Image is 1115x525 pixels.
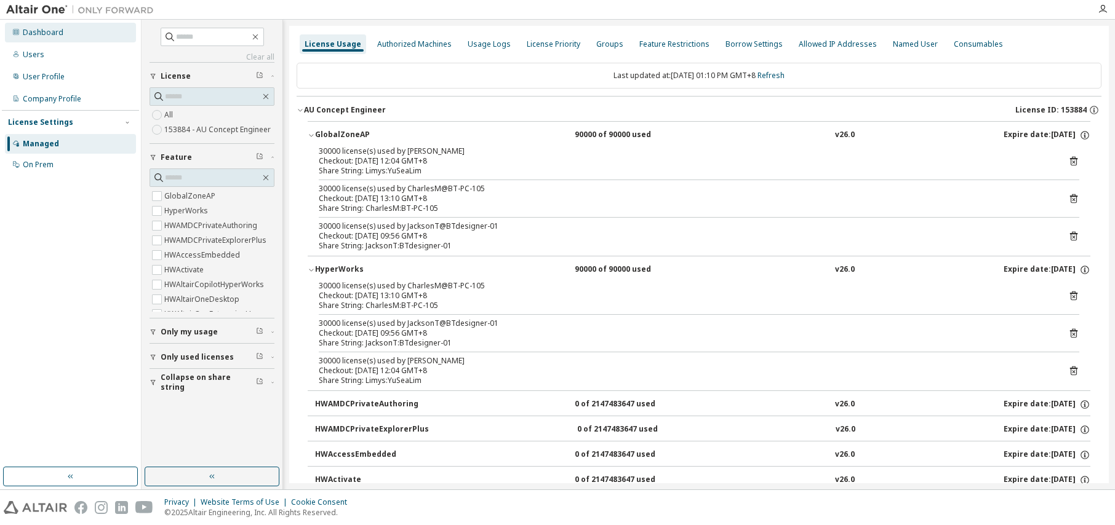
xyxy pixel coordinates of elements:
[639,39,709,49] div: Feature Restrictions
[1004,449,1090,460] div: Expire date: [DATE]
[799,39,877,49] div: Allowed IP Addresses
[319,356,1050,366] div: 30000 license(s) used by [PERSON_NAME]
[319,241,1050,251] div: Share String: JacksonT:BTdesigner-01
[319,184,1050,194] div: 30000 license(s) used by CharlesM@BT-PC-105
[308,256,1090,283] button: HyperWorks90000 of 90000 usedv26.0Expire date:[DATE]
[315,467,1090,494] button: HWActivate0 of 2147483647 usedv26.0Expire date:[DATE]
[1015,105,1087,115] span: License ID: 153884
[527,39,580,49] div: License Priority
[319,203,1050,213] div: Share String: CharlesM:BT-PC-105
[1004,399,1090,410] div: Expire date: [DATE]
[1004,424,1090,435] div: Expire date: [DATE]
[291,497,354,507] div: Cookie Consent
[319,194,1050,203] div: Checkout: [DATE] 13:10 GMT+8
[835,399,855,410] div: v26.0
[161,373,256,392] span: Collapse on share string
[757,70,785,81] a: Refresh
[315,424,429,435] div: HWAMDCPrivateExplorerPlus
[150,369,274,396] button: Collapse on share string
[1004,130,1090,141] div: Expire date: [DATE]
[161,71,191,81] span: License
[575,399,685,410] div: 0 of 2147483647 used
[297,63,1101,89] div: Last updated at: [DATE] 01:10 PM GMT+8
[95,501,108,514] img: instagram.svg
[297,97,1101,124] button: AU Concept EngineerLicense ID: 153884
[315,441,1090,468] button: HWAccessEmbedded0 of 2147483647 usedv26.0Expire date:[DATE]
[8,117,73,127] div: License Settings
[164,507,354,518] p: © 2025 Altair Engineering, Inc. All Rights Reserved.
[135,501,153,514] img: youtube.svg
[150,52,274,62] a: Clear all
[836,424,855,435] div: v26.0
[150,344,274,371] button: Only used licenses
[150,63,274,90] button: License
[74,501,87,514] img: facebook.svg
[954,39,1003,49] div: Consumables
[164,307,265,322] label: HWAltairOneEnterpriseUser
[23,139,59,149] div: Managed
[164,218,260,233] label: HWAMDCPrivateAuthoring
[161,327,218,337] span: Only my usage
[256,71,263,81] span: Clear filter
[577,424,688,435] div: 0 of 2147483647 used
[575,449,685,460] div: 0 of 2147483647 used
[256,327,263,337] span: Clear filter
[1004,264,1090,275] div: Expire date: [DATE]
[319,301,1050,310] div: Share String: CharlesM:BT-PC-105
[319,366,1050,376] div: Checkout: [DATE] 12:04 GMT+8
[315,264,426,275] div: HyperWorks
[164,497,201,507] div: Privacy
[150,144,274,171] button: Feature
[319,156,1050,166] div: Checkout: [DATE] 12:04 GMT+8
[315,475,426,486] div: HWActivate
[575,475,685,486] div: 0 of 2147483647 used
[319,328,1050,338] div: Checkout: [DATE] 09:56 GMT+8
[319,146,1050,156] div: 30000 license(s) used by [PERSON_NAME]
[164,248,242,262] label: HWAccessEmbedded
[164,189,218,203] label: GlobalZoneAP
[201,497,291,507] div: Website Terms of Use
[6,4,160,16] img: Altair One
[468,39,511,49] div: Usage Logs
[150,318,274,345] button: Only my usage
[164,108,175,122] label: All
[575,264,685,275] div: 90000 of 90000 used
[835,264,855,275] div: v26.0
[256,352,263,362] span: Clear filter
[164,203,210,218] label: HyperWorks
[315,391,1090,418] button: HWAMDCPrivateAuthoring0 of 2147483647 usedv26.0Expire date:[DATE]
[305,39,361,49] div: License Usage
[164,292,242,307] label: HWAltairOneDesktop
[308,122,1090,149] button: GlobalZoneAP90000 of 90000 usedv26.0Expire date:[DATE]
[23,28,63,37] div: Dashboard
[319,291,1050,301] div: Checkout: [DATE] 13:10 GMT+8
[164,277,266,292] label: HWAltairCopilotHyperWorks
[23,50,44,60] div: Users
[319,166,1050,176] div: Share String: Limys:YuSeaLim
[23,72,65,82] div: User Profile
[319,221,1050,231] div: 30000 license(s) used by JacksonT@BTdesigner-01
[304,105,386,115] div: AU Concept Engineer
[315,399,426,410] div: HWAMDCPrivateAuthoring
[835,475,855,486] div: v26.0
[4,501,67,514] img: altair_logo.svg
[315,130,426,141] div: GlobalZoneAP
[319,318,1050,328] div: 30000 license(s) used by JacksonT@BTdesigner-01
[319,281,1050,291] div: 30000 license(s) used by CharlesM@BT-PC-105
[23,160,54,170] div: On Prem
[23,94,81,104] div: Company Profile
[115,501,128,514] img: linkedin.svg
[164,122,273,137] label: 153884 - AU Concept Engineer
[596,39,623,49] div: Groups
[1004,475,1090,486] div: Expire date: [DATE]
[315,416,1090,443] button: HWAMDCPrivateExplorerPlus0 of 2147483647 usedv26.0Expire date:[DATE]
[315,449,426,460] div: HWAccessEmbedded
[256,377,263,387] span: Clear filter
[377,39,452,49] div: Authorized Machines
[164,262,206,277] label: HWActivate
[161,152,192,162] span: Feature
[319,231,1050,241] div: Checkout: [DATE] 09:56 GMT+8
[164,233,269,248] label: HWAMDCPrivateExplorerPlus
[893,39,938,49] div: Named User
[319,376,1050,385] div: Share String: Limys:YuSeaLim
